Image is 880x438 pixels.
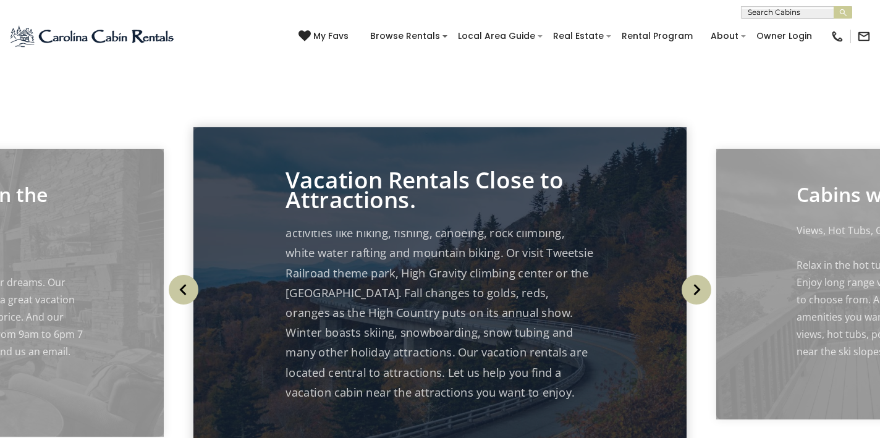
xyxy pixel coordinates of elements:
[286,170,594,209] p: Vacation Rentals Close to Attractions.
[682,275,711,305] img: arrow
[286,144,594,403] p: We have so many attractions, it's hard to list them all. The [US_STATE][GEOGRAPHIC_DATA] are a de...
[452,27,541,46] a: Local Area Guide
[364,27,446,46] a: Browse Rentals
[616,27,699,46] a: Rental Program
[676,262,716,318] button: Next
[857,30,871,43] img: mail-regular-black.png
[547,27,610,46] a: Real Estate
[704,27,745,46] a: About
[750,27,818,46] a: Owner Login
[169,275,198,305] img: arrow
[313,30,349,43] span: My Favs
[298,30,352,43] a: My Favs
[831,30,844,43] img: phone-regular-black.png
[164,262,204,318] button: Previous
[9,24,176,49] img: Blue-2.png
